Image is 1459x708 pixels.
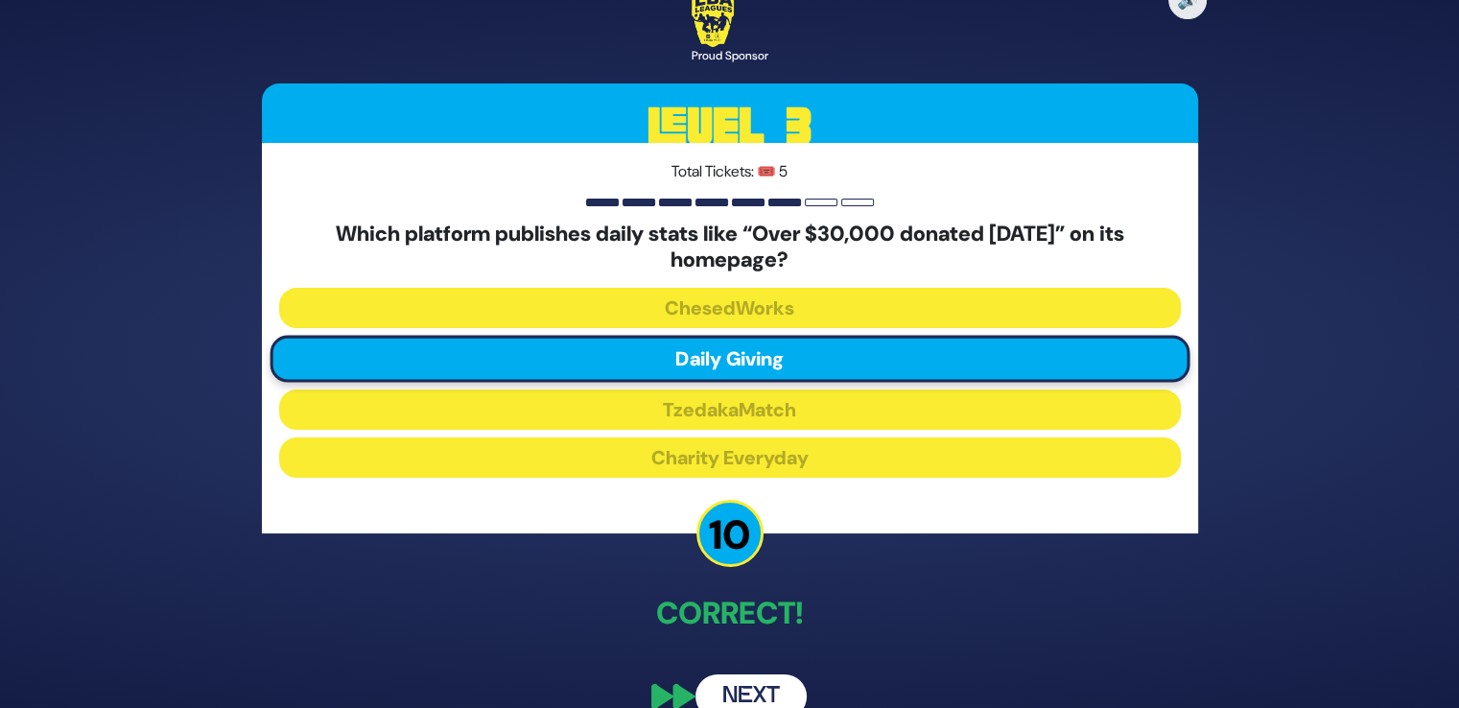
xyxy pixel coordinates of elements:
[262,590,1198,636] p: Correct!
[279,389,1181,430] button: TzedakaMatch
[270,335,1189,382] button: Daily Giving
[279,222,1181,272] h5: Which platform publishes daily stats like “Over $30,000 donated [DATE]” on its homepage?
[279,160,1181,183] p: Total Tickets: 🎟️ 5
[279,288,1181,328] button: ChesedWorks
[262,83,1198,170] h3: Level 3
[279,437,1181,478] button: Charity Everyday
[692,47,768,64] div: Proud Sponsor
[696,500,764,567] p: 10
